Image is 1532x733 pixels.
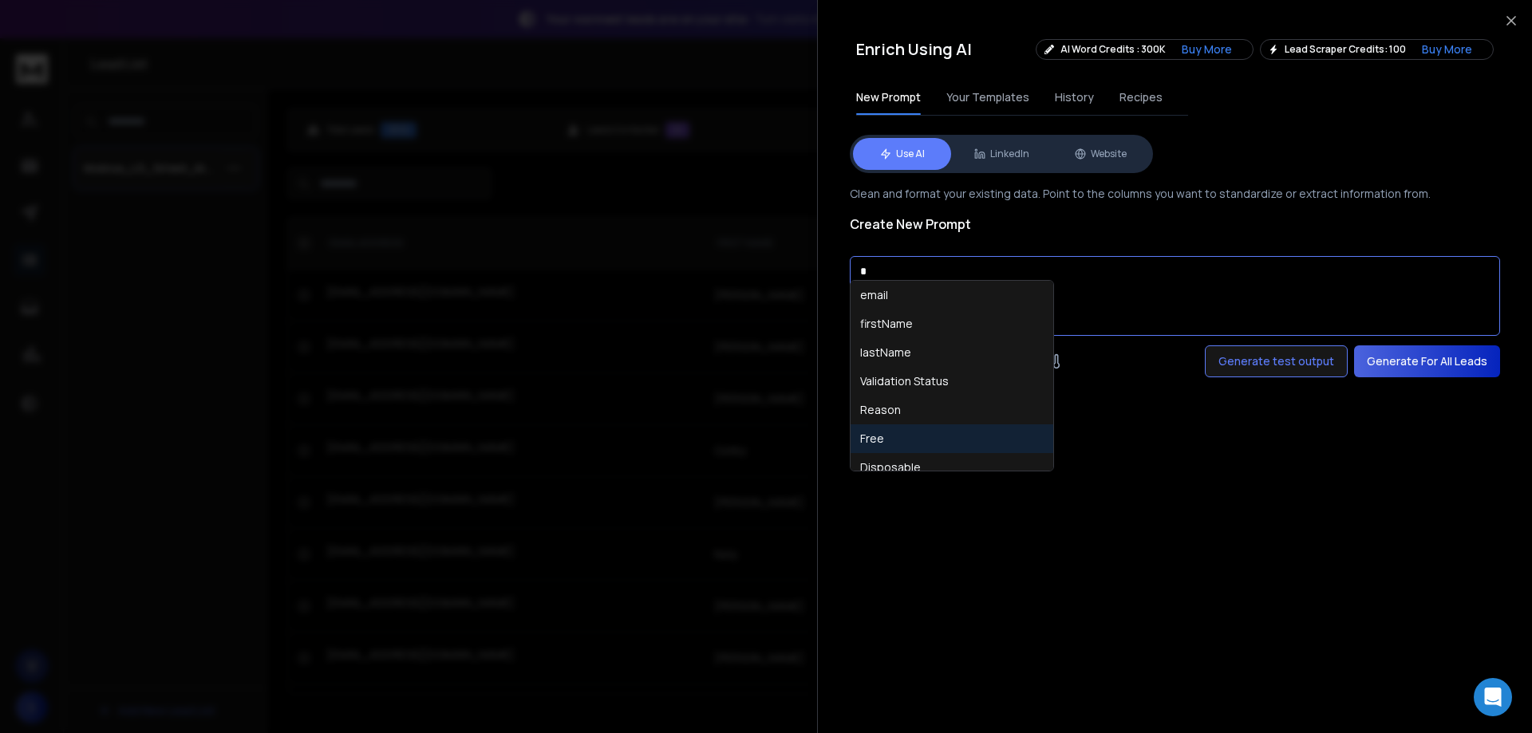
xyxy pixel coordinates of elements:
[1169,41,1245,57] button: Buy More
[856,38,972,61] h2: Enrich Using AI
[946,80,1029,115] button: Your Templates
[851,367,1053,396] div: Validation Status
[851,424,1053,453] div: Free
[1409,41,1485,57] button: Buy More
[1260,39,1494,60] div: Lead Scraper Credits: 100
[850,428,1500,444] div: No templates found
[850,215,971,234] h1: Create New Prompt
[952,138,1051,170] button: LinkedIn
[1474,678,1512,716] div: Open Intercom Messenger
[851,396,1053,424] div: Reason
[853,138,952,170] button: Use AI
[851,453,1053,482] div: Disposable
[1051,138,1150,170] button: Website
[1354,345,1500,377] button: Generate For All Leads
[850,403,1500,419] h3: Recently Used
[850,186,1500,202] p: Clean and format your existing data. Point to the columns you want to standardize or extract info...
[851,309,1053,338] div: firstName
[851,281,1053,309] div: email
[1055,80,1094,115] button: History
[1119,89,1163,105] span: Recipes
[856,80,921,115] button: New Prompt
[1036,39,1254,60] div: AI Word Credits : 300K
[1205,345,1348,377] button: Generate test output
[851,338,1053,367] div: lastName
